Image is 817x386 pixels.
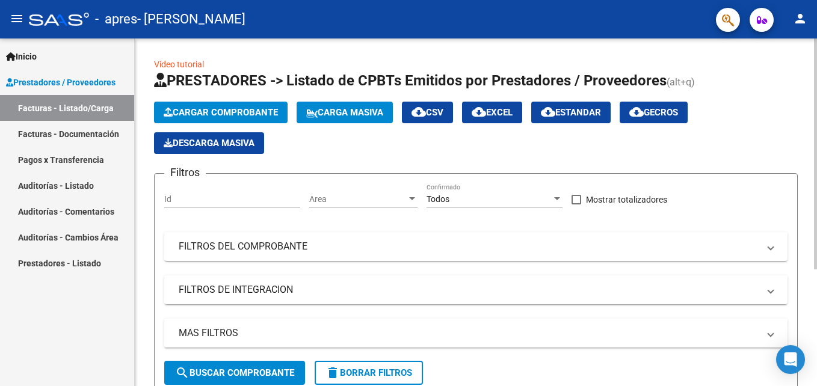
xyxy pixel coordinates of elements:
mat-icon: cloud_download [541,105,555,119]
mat-panel-title: FILTROS DE INTEGRACION [179,283,759,296]
button: Cargar Comprobante [154,102,288,123]
span: Mostrar totalizadores [586,192,667,207]
button: Descarga Masiva [154,132,264,154]
button: CSV [402,102,453,123]
a: Video tutorial [154,60,204,69]
span: EXCEL [472,107,513,118]
button: Gecros [620,102,688,123]
span: - apres [95,6,137,32]
span: Estandar [541,107,601,118]
span: Todos [427,194,449,204]
mat-icon: cloud_download [472,105,486,119]
span: Cargar Comprobante [164,107,278,118]
span: (alt+q) [667,76,695,88]
span: Prestadores / Proveedores [6,76,116,89]
span: Buscar Comprobante [175,367,294,378]
span: Inicio [6,50,37,63]
button: Carga Masiva [297,102,393,123]
button: EXCEL [462,102,522,123]
mat-icon: cloud_download [412,105,426,119]
div: Open Intercom Messenger [776,345,805,374]
span: Area [309,194,407,204]
mat-expansion-panel-header: MAS FILTROS [164,319,788,348]
mat-expansion-panel-header: FILTROS DEL COMPROBANTE [164,232,788,261]
mat-icon: delete [325,366,340,380]
button: Estandar [531,102,611,123]
button: Borrar Filtros [315,361,423,385]
span: CSV [412,107,443,118]
span: Gecros [629,107,678,118]
span: - [PERSON_NAME] [137,6,245,32]
button: Buscar Comprobante [164,361,305,385]
mat-icon: menu [10,11,24,26]
span: Descarga Masiva [164,138,254,149]
mat-panel-title: MAS FILTROS [179,326,759,340]
h3: Filtros [164,164,206,181]
mat-panel-title: FILTROS DEL COMPROBANTE [179,240,759,253]
app-download-masive: Descarga masiva de comprobantes (adjuntos) [154,132,264,154]
span: PRESTADORES -> Listado de CPBTs Emitidos por Prestadores / Proveedores [154,72,667,89]
mat-icon: cloud_download [629,105,644,119]
span: Carga Masiva [306,107,383,118]
mat-icon: person [793,11,807,26]
mat-icon: search [175,366,190,380]
span: Borrar Filtros [325,367,412,378]
mat-expansion-panel-header: FILTROS DE INTEGRACION [164,275,788,304]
